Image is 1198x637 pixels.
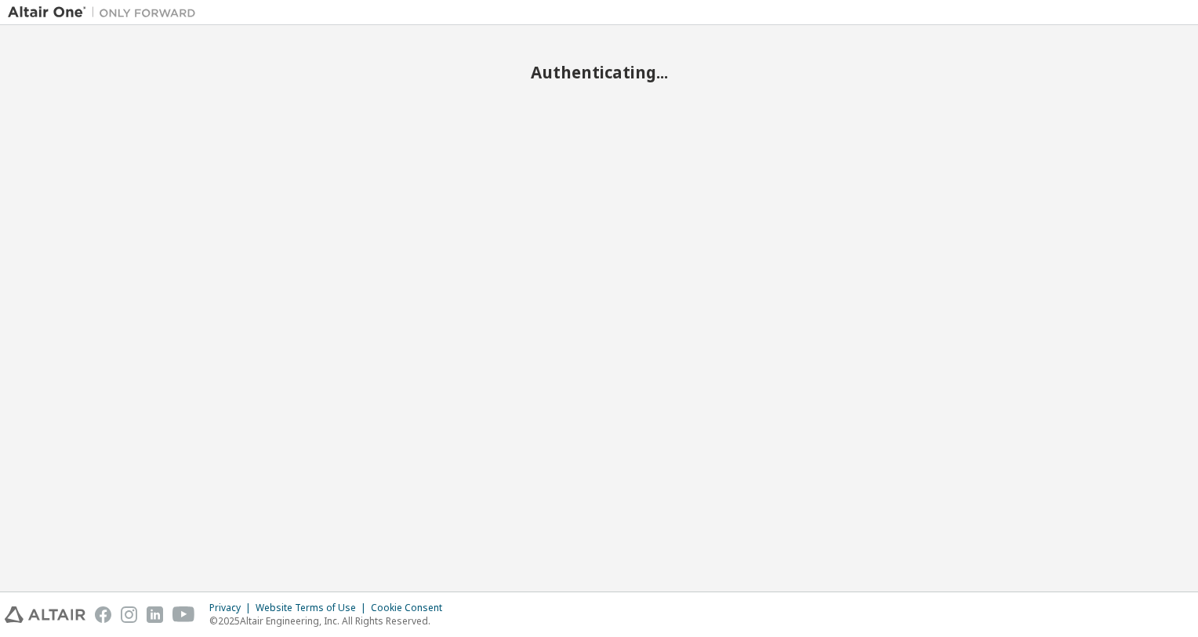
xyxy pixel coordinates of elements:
img: youtube.svg [172,606,195,623]
img: instagram.svg [121,606,137,623]
img: Altair One [8,5,204,20]
div: Website Terms of Use [256,602,371,614]
img: altair_logo.svg [5,606,85,623]
p: © 2025 Altair Engineering, Inc. All Rights Reserved. [209,614,452,628]
h2: Authenticating... [8,62,1190,82]
div: Privacy [209,602,256,614]
div: Cookie Consent [371,602,452,614]
img: linkedin.svg [147,606,163,623]
img: facebook.svg [95,606,111,623]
